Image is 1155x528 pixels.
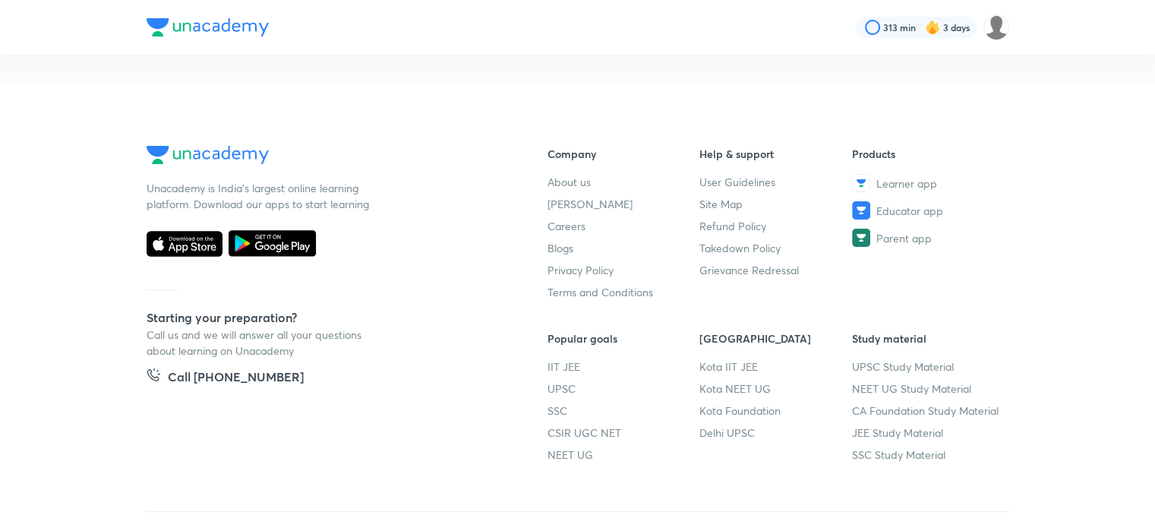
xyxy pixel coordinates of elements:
[548,425,700,441] a: CSIR UGC NET
[548,284,700,300] a: Terms and Conditions
[852,229,870,247] img: Parent app
[168,368,304,389] h5: Call [PHONE_NUMBER]
[548,381,700,397] a: UPSC
[876,230,932,246] span: Parent app
[548,218,700,234] a: Careers
[147,18,269,36] img: Company Logo
[147,368,304,389] a: Call [PHONE_NUMBER]
[548,218,585,234] span: Careers
[852,174,1005,192] a: Learner app
[548,240,700,256] a: Blogs
[699,196,852,212] a: Site Map
[852,201,1005,220] a: Educator app
[147,180,374,212] p: Unacademy is India’s largest online learning platform. Download our apps to start learning
[852,229,1005,247] a: Parent app
[852,403,1005,419] a: CA Foundation Study Material
[699,218,852,234] a: Refund Policy
[852,146,1005,162] h6: Products
[699,262,852,278] a: Grievance Redressal
[548,447,700,463] a: NEET UG
[147,327,374,359] p: Call us and we will answer all your questions about learning on Unacademy
[699,381,852,397] a: Kota NEET UG
[147,308,499,327] h5: Starting your preparation?
[852,174,870,192] img: Learner app
[548,359,700,375] a: IIT JEE
[699,330,852,346] h6: [GEOGRAPHIC_DATA]
[548,262,700,278] a: Privacy Policy
[699,146,852,162] h6: Help & support
[876,175,937,191] span: Learner app
[699,359,852,375] a: Kota IIT JEE
[548,403,700,419] a: SSC
[852,447,1005,463] a: SSC Study Material
[699,174,852,190] a: User Guidelines
[147,146,499,168] a: Company Logo
[548,146,700,162] h6: Company
[925,20,940,35] img: streak
[983,14,1009,40] img: Kumarica
[699,425,852,441] a: Delhi UPSC
[699,403,852,419] a: Kota Foundation
[147,146,269,164] img: Company Logo
[852,381,1005,397] a: NEET UG Study Material
[548,174,700,190] a: About us
[548,196,700,212] a: [PERSON_NAME]
[852,201,870,220] img: Educator app
[852,330,1005,346] h6: Study material
[852,359,1005,375] a: UPSC Study Material
[876,203,943,219] span: Educator app
[699,240,852,256] a: Takedown Policy
[852,425,1005,441] a: JEE Study Material
[548,330,700,346] h6: Popular goals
